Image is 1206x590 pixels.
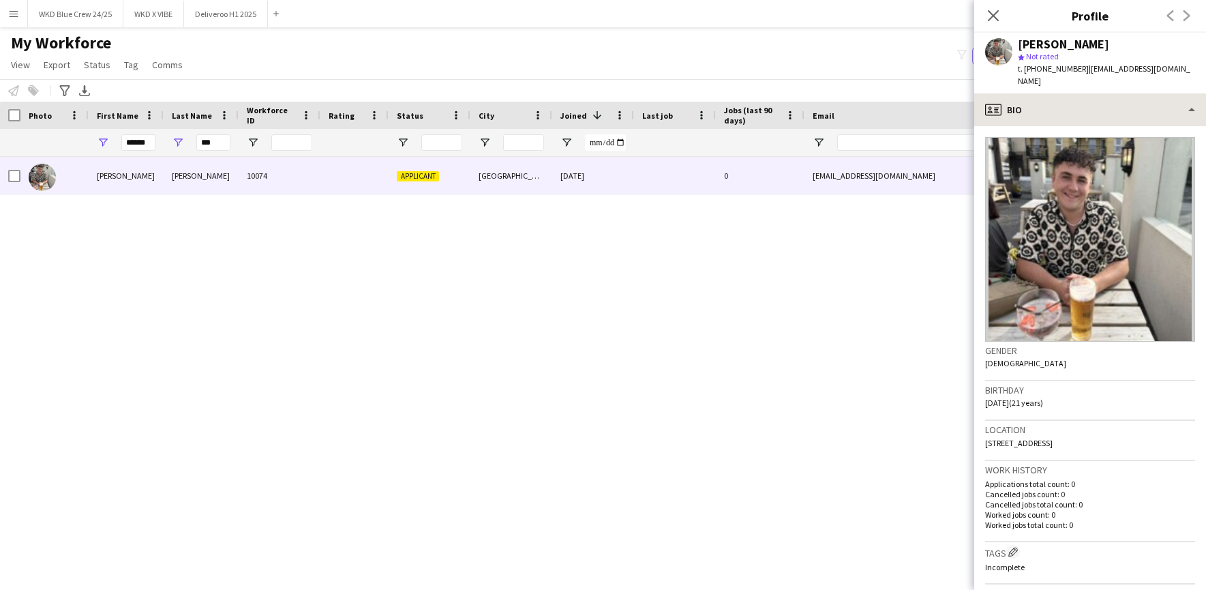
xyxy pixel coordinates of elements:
[813,136,825,149] button: Open Filter Menu
[1018,63,1089,74] span: t. [PHONE_NUMBER]
[172,136,184,149] button: Open Filter Menu
[985,438,1053,448] span: [STREET_ADDRESS]
[152,59,183,71] span: Comms
[397,136,409,149] button: Open Filter Menu
[985,398,1043,408] span: [DATE] (21 years)
[84,59,110,71] span: Status
[837,134,1069,151] input: Email Filter Input
[560,136,573,149] button: Open Filter Menu
[470,157,552,194] div: [GEOGRAPHIC_DATA]
[29,110,52,121] span: Photo
[97,136,109,149] button: Open Filter Menu
[121,134,155,151] input: First Name Filter Input
[1026,51,1059,61] span: Not rated
[985,344,1195,357] h3: Gender
[247,136,259,149] button: Open Filter Menu
[124,59,138,71] span: Tag
[985,424,1195,436] h3: Location
[716,157,804,194] div: 0
[57,83,73,99] app-action-btn: Advanced filters
[985,499,1195,510] p: Cancelled jobs total count: 0
[503,134,544,151] input: City Filter Input
[985,137,1195,342] img: Crew avatar or photo
[985,464,1195,476] h3: Work history
[89,157,164,194] div: [PERSON_NAME]
[239,157,320,194] div: 10074
[123,1,184,27] button: WKD X VIBE
[11,33,111,53] span: My Workforce
[985,545,1195,559] h3: Tags
[585,134,626,151] input: Joined Filter Input
[552,157,634,194] div: [DATE]
[985,520,1195,530] p: Worked jobs total count: 0
[44,59,70,71] span: Export
[5,56,35,74] a: View
[28,1,123,27] button: WKD Blue Crew 24/25
[11,59,30,71] span: View
[172,110,212,121] span: Last Name
[985,479,1195,489] p: Applications total count: 0
[804,157,1077,194] div: [EMAIL_ADDRESS][DOMAIN_NAME]
[985,562,1195,572] p: Incomplete
[397,171,439,181] span: Applicant
[38,56,76,74] a: Export
[196,134,230,151] input: Last Name Filter Input
[974,93,1206,126] div: Bio
[972,48,1040,64] button: Everyone9,766
[479,110,494,121] span: City
[1018,38,1109,50] div: [PERSON_NAME]
[479,136,491,149] button: Open Filter Menu
[97,110,138,121] span: First Name
[76,83,93,99] app-action-btn: Export XLSX
[974,7,1206,25] h3: Profile
[642,110,673,121] span: Last job
[119,56,144,74] a: Tag
[724,105,780,126] span: Jobs (last 90 days)
[164,157,239,194] div: [PERSON_NAME]
[329,110,355,121] span: Rating
[985,384,1195,396] h3: Birthday
[78,56,116,74] a: Status
[421,134,462,151] input: Status Filter Input
[813,110,834,121] span: Email
[397,110,423,121] span: Status
[985,489,1195,499] p: Cancelled jobs count: 0
[560,110,587,121] span: Joined
[29,164,56,191] img: Robert Douglas
[985,358,1066,368] span: [DEMOGRAPHIC_DATA]
[147,56,188,74] a: Comms
[1018,63,1190,86] span: | [EMAIL_ADDRESS][DOMAIN_NAME]
[985,510,1195,520] p: Worked jobs count: 0
[184,1,268,27] button: Deliveroo H1 2025
[271,134,312,151] input: Workforce ID Filter Input
[247,105,296,126] span: Workforce ID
